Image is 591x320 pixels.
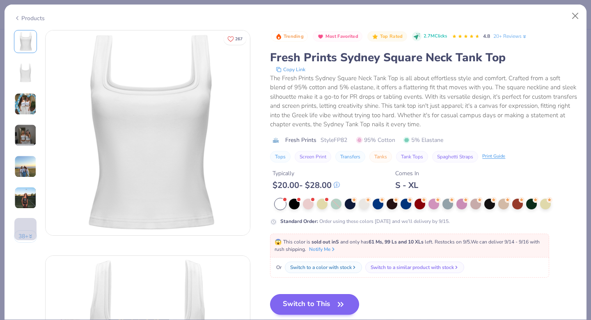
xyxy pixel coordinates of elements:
img: Front [16,32,35,51]
span: Trending [284,34,304,39]
img: Top Rated sort [372,33,378,40]
div: $ 20.00 - $ 28.00 [273,180,340,190]
a: 20+ Reviews [493,32,527,40]
div: Fresh Prints Sydney Square Neck Tank Top [270,50,577,65]
img: Most Favorited sort [317,33,324,40]
button: Tanks [369,151,392,162]
button: 38+ [14,230,37,243]
div: S - XL [395,180,419,190]
span: Style FP82 [321,136,347,144]
button: Switch to a similar product with stock [365,262,464,273]
button: Close [568,8,583,24]
strong: Standard Order : [280,218,318,225]
div: Order using these colors [DATE] and we’ll delivery by 9/15. [280,218,450,225]
span: 95% Cotton [356,136,395,144]
img: User generated content [14,124,37,146]
span: Or [275,264,282,271]
span: Fresh Prints [285,136,316,144]
div: Comes In [395,169,419,178]
button: Badge Button [313,31,362,42]
img: User generated content [14,93,37,115]
button: Switch to a color with stock [285,262,362,273]
div: The Fresh Prints Sydney Square Neck Tank Top is all about effortless style and comfort. Crafted f... [270,74,577,129]
span: Most Favorited [325,34,358,39]
span: 4.8 [483,33,490,39]
div: 4.8 Stars [452,30,480,43]
button: Spaghetti Straps [432,151,478,162]
img: Front [46,30,250,235]
div: Switch to a color with stock [290,264,352,271]
strong: sold out in S [312,239,339,245]
span: This color is and only has left . Restocks on 9/5. We can deliver 9/14 - 9/16 with rush shipping. [275,239,540,253]
button: Like [224,33,246,45]
button: Badge Button [367,31,407,42]
button: Tops [270,151,291,162]
div: Switch to a similar product with stock [371,264,454,271]
span: 😱 [275,238,282,246]
button: Tank Tops [396,151,428,162]
img: User generated content [14,240,16,262]
strong: 61 Ms, 99 Ls and 10 XLs [369,239,424,245]
span: 267 [235,37,243,41]
button: Screen Print [295,151,331,162]
img: brand logo [270,137,281,144]
div: Typically [273,169,340,178]
img: Trending sort [275,33,282,40]
span: Top Rated [380,34,403,39]
img: Back [16,63,35,83]
button: Transfers [335,151,365,162]
button: Switch to This [270,294,359,315]
button: Badge Button [271,31,308,42]
span: 2.7M Clicks [424,33,447,40]
button: copy to clipboard [273,65,308,74]
span: 5% Elastane [403,136,443,144]
button: Notify Me [309,246,336,253]
div: Products [14,14,45,23]
img: User generated content [14,187,37,209]
img: User generated content [14,155,37,178]
div: Print Guide [482,153,505,160]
